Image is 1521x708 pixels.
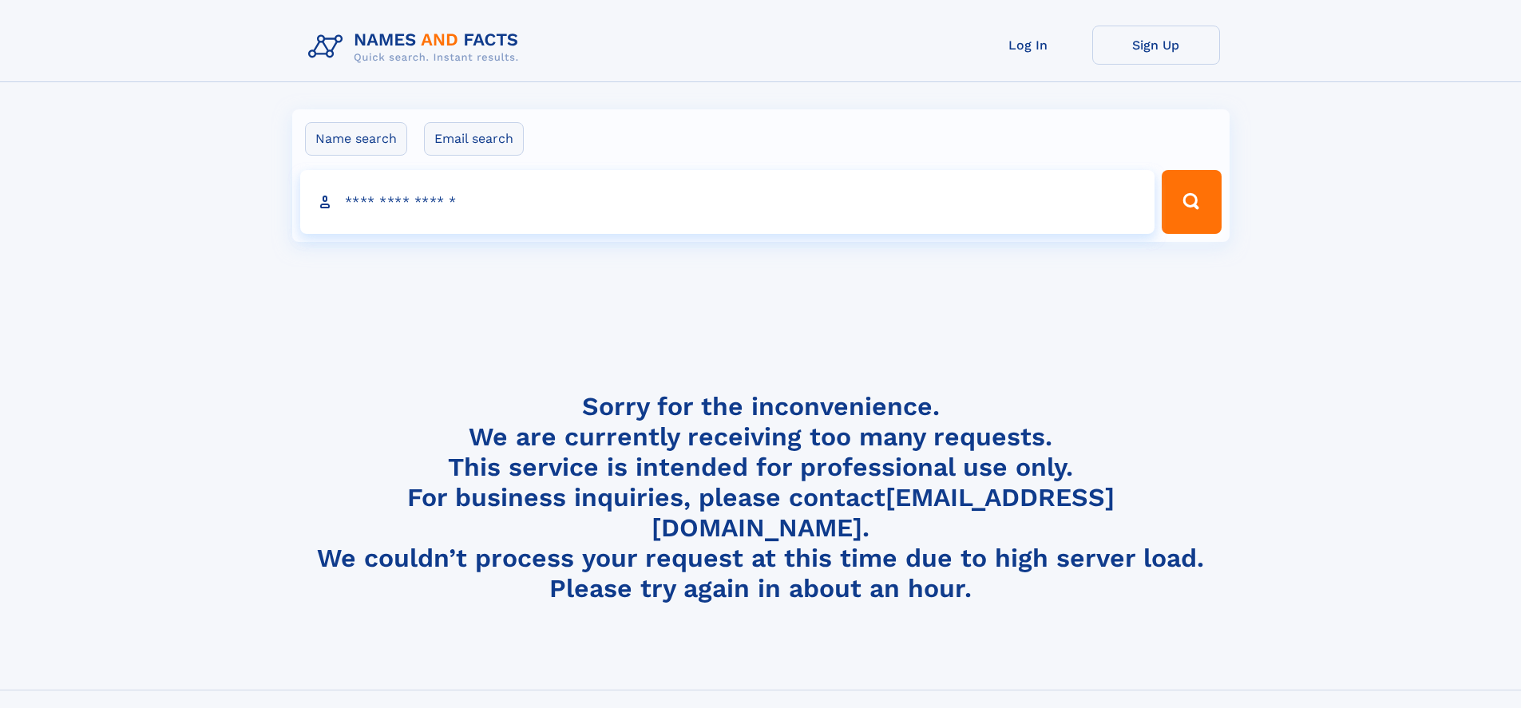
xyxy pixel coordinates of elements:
[424,122,524,156] label: Email search
[302,391,1220,604] h4: Sorry for the inconvenience. We are currently receiving too many requests. This service is intend...
[964,26,1092,65] a: Log In
[1162,170,1221,234] button: Search Button
[300,170,1155,234] input: search input
[302,26,532,69] img: Logo Names and Facts
[652,482,1115,543] a: [EMAIL_ADDRESS][DOMAIN_NAME]
[305,122,407,156] label: Name search
[1092,26,1220,65] a: Sign Up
